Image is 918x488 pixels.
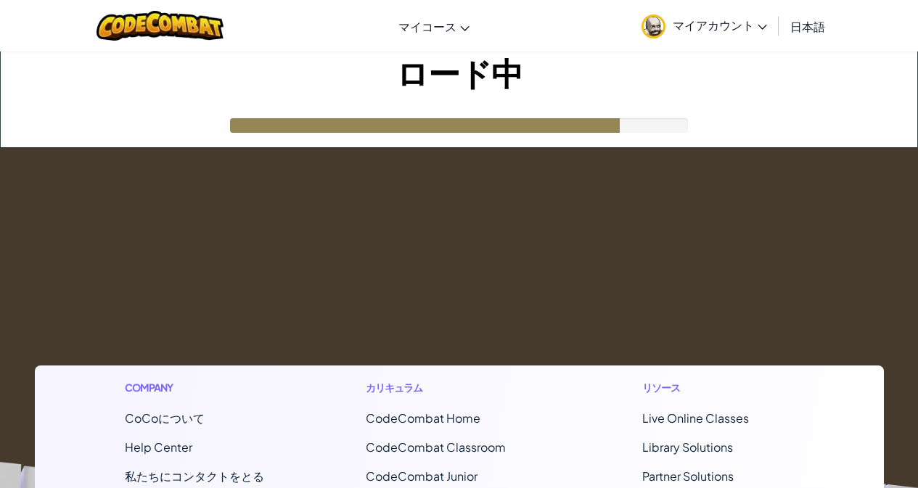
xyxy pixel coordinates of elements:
img: avatar [642,15,665,38]
a: Help Center [125,439,192,455]
a: CodeCombat Junior [366,468,478,484]
h1: リソース [642,380,793,395]
h1: Company [125,380,264,395]
a: Library Solutions [642,439,733,455]
a: Live Online Classes [642,410,749,426]
span: CodeCombat Home [366,410,480,426]
h1: カリキュラム [366,380,541,395]
a: Partner Solutions [642,468,734,484]
h1: ロード中 [1,51,917,96]
span: マイアカウント [673,17,767,33]
a: マイコース [391,7,477,46]
span: マイコース [398,19,456,34]
a: 日本語 [783,7,832,46]
span: 日本語 [790,19,825,34]
a: CodeCombat Classroom [366,439,506,455]
a: マイアカウント [634,3,774,49]
a: CoCoについて [125,410,205,426]
span: 私たちにコンタクトをとる [125,468,264,484]
img: CodeCombat logo [97,11,224,41]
